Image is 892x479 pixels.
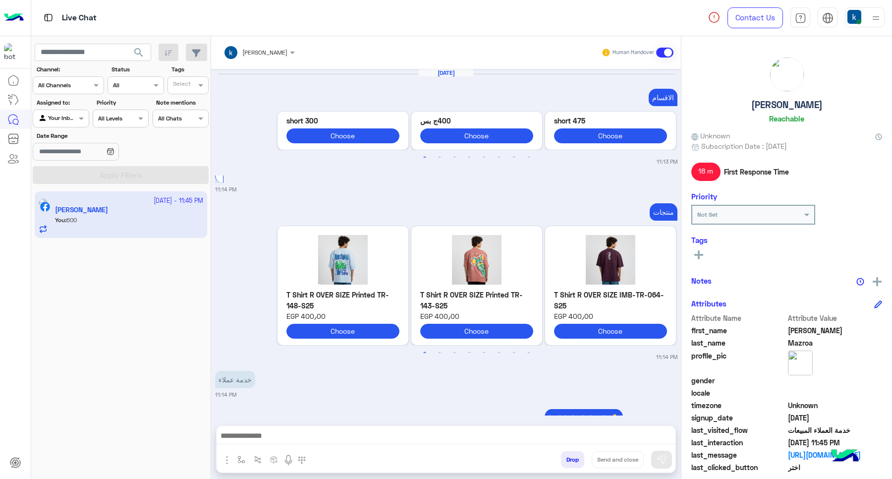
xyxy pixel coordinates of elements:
[494,348,504,358] button: 6 of 4
[691,425,786,435] span: last_visited_flow
[266,451,282,468] button: create order
[788,313,883,323] span: Attribute Value
[464,153,474,163] button: 4 of 4
[554,128,667,143] button: Choose
[435,153,445,163] button: 2 of 4
[33,166,209,184] button: Apply Filters
[870,12,882,24] img: profile
[156,98,207,107] label: Note mentions
[691,130,730,141] span: Unknown
[697,211,718,218] b: Not Set
[4,43,22,61] img: 713415422032625
[215,371,255,388] p: 12/10/2025, 11:14 PM
[769,114,804,123] h6: Reachable
[788,425,883,435] span: خدمة العملاء المبيعات
[420,348,430,358] button: 1 of 4
[847,10,861,24] img: userImage
[691,163,721,180] span: 18 m
[691,236,882,244] h6: Tags
[822,12,834,24] img: tab
[691,192,717,201] h6: Priority
[420,290,533,311] p: T Shirt R OVER SIZE Printed TR-143-S25
[708,11,720,23] img: spinner
[545,409,623,426] p: 12/10/2025, 11:14 PM
[650,203,677,221] p: 12/10/2025, 11:14 PM
[657,158,677,166] small: 11:13 PM
[649,89,677,106] p: 12/10/2025, 11:13 PM
[420,128,533,143] button: Choose
[795,12,806,24] img: tab
[494,153,504,163] button: 6 of 4
[479,348,489,358] button: 5 of 4
[788,400,883,411] span: Unknown
[420,116,533,126] p: 400ج بس
[770,58,804,91] img: picture
[237,456,245,464] img: select flow
[613,49,654,57] small: Human Handover
[691,462,786,473] span: last_clicked_button
[751,99,823,111] h5: [PERSON_NAME]
[509,348,519,358] button: 7 of 4
[554,235,667,285] img: 203A2483.jpg
[788,338,883,348] span: Mazroa
[449,153,459,163] button: 3 of 4
[592,451,644,468] button: Send and close
[286,324,399,338] button: Choose
[449,348,459,358] button: 3 of 4
[233,451,250,468] button: select flow
[788,450,883,460] a: [URL][DOMAIN_NAME]
[873,277,882,286] img: add
[691,325,786,336] span: first_name
[691,338,786,348] span: last_name
[856,278,864,286] img: notes
[691,276,712,285] h6: Notes
[554,311,667,321] span: EGP 400٫00
[215,185,236,193] small: 11:14 PM
[788,388,883,398] span: null
[420,153,430,163] button: 1 of 4
[420,324,533,338] button: Choose
[37,65,103,74] label: Channel:
[111,65,163,74] label: Status
[828,439,862,474] img: hulul-logo.png
[554,116,667,126] p: 475 short
[286,128,399,143] button: Choose
[286,116,399,126] p: 300 short
[171,65,208,74] label: Tags
[420,311,533,321] span: EGP 400٫00
[788,413,883,423] span: 2024-08-12T20:22:07.465Z
[790,7,810,28] a: tab
[286,290,399,311] p: T Shirt R OVER SIZE Printed TR-148-S25
[286,311,399,321] span: EGP 400٫00
[701,141,787,151] span: Subscription Date : [DATE]
[286,235,399,285] img: 203A2430_47bb3101-fc05-4fe5-b290-ed751b5821a5.jpg
[221,454,233,466] img: send attachment
[656,353,677,361] small: 11:14 PM
[691,413,786,423] span: signup_date
[691,351,786,373] span: profile_pic
[788,462,883,473] span: اختر
[298,456,306,464] img: make a call
[215,391,236,399] small: 11:14 PM
[62,11,97,25] p: Live Chat
[270,456,278,464] img: create order
[691,437,786,448] span: last_interaction
[242,49,287,56] span: [PERSON_NAME]
[691,400,786,411] span: timezone
[788,375,883,386] span: null
[282,454,294,466] img: send voice note
[691,375,786,386] span: gender
[691,388,786,398] span: locale
[97,98,148,107] label: Priority
[254,456,262,464] img: Trigger scenario
[554,290,667,311] p: T Shirt R OVER SIZE IMB-TR-064-S25
[509,153,519,163] button: 7 of 4
[435,348,445,358] button: 2 of 4
[691,450,786,460] span: last_message
[464,348,474,358] button: 4 of 4
[788,325,883,336] span: Mohamed
[554,324,667,338] button: Choose
[657,455,667,465] img: send message
[727,7,783,28] a: Contact Us
[127,44,151,65] button: search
